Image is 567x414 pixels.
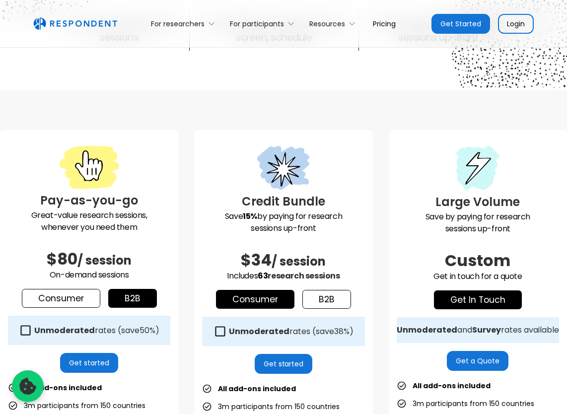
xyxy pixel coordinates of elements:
div: rates (save ) [229,327,354,337]
div: For researchers [151,19,205,29]
span: / session [272,253,326,270]
span: $34 [241,249,272,271]
span: 38% [334,326,350,337]
a: Consumer [22,289,100,308]
a: get in touch [434,290,522,309]
p: Save by paying for research sessions up-front [202,210,364,234]
h3: Credit Bundle [202,193,364,210]
strong: Unmoderated [229,326,289,337]
li: 3m participants from 150 countries [202,400,340,414]
div: For participants [230,19,284,29]
a: Login [498,14,534,34]
p: Includes [202,270,364,282]
a: Consumer [216,290,294,309]
div: For participants [224,12,304,35]
strong: All add-ons included [24,383,102,393]
span: research sessions [268,270,340,281]
span: 50% [140,325,155,336]
div: Resources [309,19,345,29]
span: Custom [445,249,510,272]
div: For researchers [145,12,224,35]
a: Get started [60,353,118,373]
a: Get a Quote [447,351,508,371]
p: Save by paying for research sessions up-front [397,211,559,235]
a: b2b [108,289,157,308]
div: and rates available [397,325,559,335]
a: Get started [255,354,313,374]
li: 3m participants from 150 countries [397,397,534,411]
span: / session [77,252,132,269]
p: Great-value research sessions, whenever you need them [8,209,170,233]
strong: Survey [472,324,501,336]
img: Untitled UI logotext [33,17,117,30]
li: 3m participants from 150 countries [8,399,145,413]
strong: Unmoderated [397,324,457,336]
a: Get Started [431,14,490,34]
strong: Unmoderated [34,325,95,336]
div: rates (save ) [34,326,159,336]
strong: All add-ons included [413,381,491,391]
strong: All add-ons included [218,384,296,394]
a: home [33,17,117,30]
strong: 15% [243,210,257,222]
p: On-demand sessions [8,269,170,281]
a: b2b [302,290,351,309]
a: Pricing [365,12,404,35]
h3: Large Volume [397,193,559,211]
span: 63 [258,270,268,281]
div: Resources [304,12,365,35]
h3: Pay-as-you-go [8,192,170,209]
span: $80 [47,248,77,270]
p: Get in touch for a quote [397,271,559,282]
